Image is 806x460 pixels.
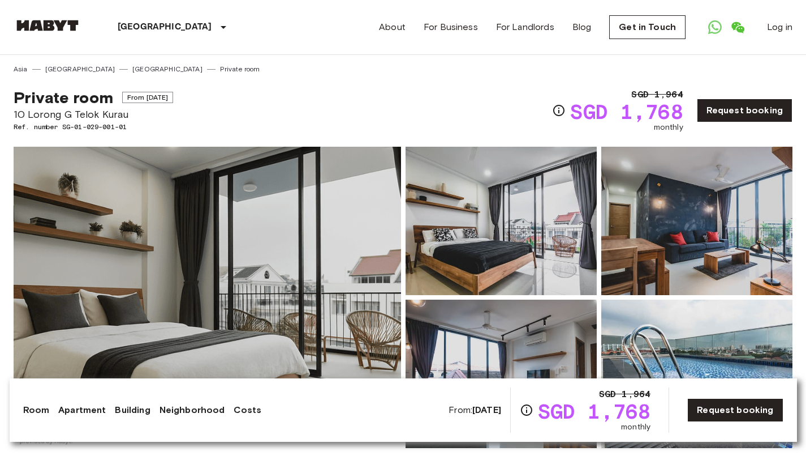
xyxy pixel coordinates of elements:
a: Apartment [58,403,106,417]
span: SGD 1,964 [599,387,650,401]
img: Picture of unit SG-01-029-001-01 [406,300,597,448]
a: Request booking [687,398,783,422]
svg: Check cost overview for full price breakdown. Please note that discounts apply to new joiners onl... [552,104,566,117]
a: Costs [234,403,261,417]
a: Log in [767,20,792,34]
a: Open WeChat [726,16,749,39]
span: Private room [14,88,113,107]
img: Picture of unit SG-01-029-001-01 [406,147,597,295]
a: Get in Touch [609,15,686,39]
b: [DATE] [472,404,501,415]
span: SGD 1,964 [631,88,683,101]
span: 10 Lorong G Telok Kurau [14,107,173,122]
a: Private room [220,64,260,74]
span: monthly [621,421,650,433]
a: Neighborhood [160,403,225,417]
img: Marketing picture of unit SG-01-029-001-01 [14,147,401,448]
svg: Check cost overview for full price breakdown. Please note that discounts apply to new joiners onl... [520,403,533,417]
a: Blog [572,20,592,34]
img: Habyt [14,20,81,31]
span: From: [449,404,501,416]
a: Request booking [697,99,792,122]
a: For Landlords [496,20,554,34]
a: Asia [14,64,28,74]
span: Ref. number SG-01-029-001-01 [14,122,173,132]
a: About [379,20,406,34]
a: For Business [424,20,478,34]
span: monthly [654,122,683,133]
img: Picture of unit SG-01-029-001-01 [601,300,792,448]
span: SGD 1,768 [570,101,683,122]
a: [GEOGRAPHIC_DATA] [45,64,115,74]
span: From [DATE] [122,92,174,103]
img: Picture of unit SG-01-029-001-01 [601,147,792,295]
span: SGD 1,768 [538,401,650,421]
a: Room [23,403,50,417]
a: Open WhatsApp [704,16,726,39]
a: [GEOGRAPHIC_DATA] [132,64,202,74]
a: Building [115,403,150,417]
p: [GEOGRAPHIC_DATA] [118,20,212,34]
